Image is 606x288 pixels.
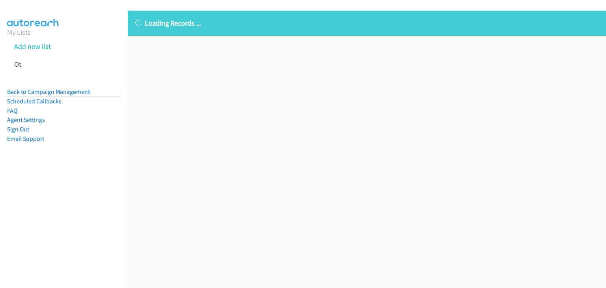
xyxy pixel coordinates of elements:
a: My Lists [7,28,31,37]
a: Scheduled Callbacks [7,97,62,105]
a: Agent Settings [7,116,45,123]
a: Back to Campaign Management [7,88,90,95]
p: Loading Records ... [135,18,599,28]
a: Add new list [14,42,51,51]
a: Ot [14,60,21,69]
a: FAQ [7,107,17,114]
a: Email Support [7,135,44,142]
a: Sign Out [7,125,29,133]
